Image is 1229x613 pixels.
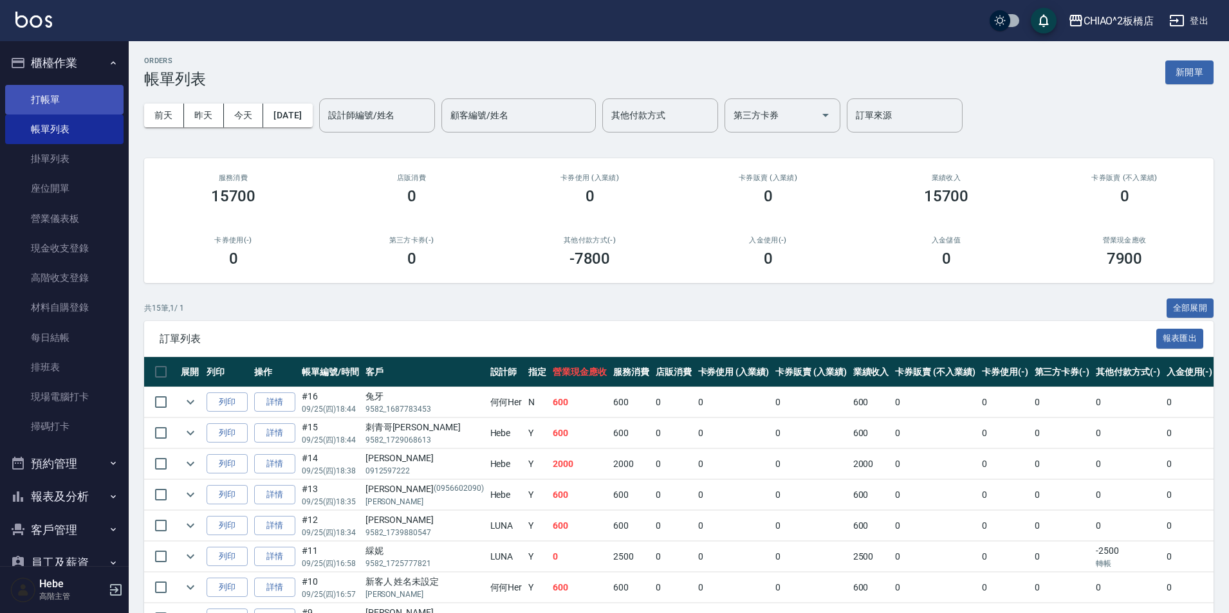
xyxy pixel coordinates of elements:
[181,516,200,535] button: expand row
[772,449,850,479] td: 0
[850,387,892,417] td: 600
[299,387,362,417] td: #16
[1163,449,1216,479] td: 0
[487,449,526,479] td: Hebe
[1120,187,1129,205] h3: 0
[550,449,610,479] td: 2000
[1093,480,1163,510] td: 0
[207,485,248,505] button: 列印
[695,418,773,448] td: 0
[772,572,850,603] td: 0
[302,527,359,538] p: 09/25 (四) 18:34
[525,542,550,572] td: Y
[652,480,695,510] td: 0
[1163,511,1216,541] td: 0
[407,187,416,205] h3: 0
[251,357,299,387] th: 操作
[302,496,359,508] p: 09/25 (四) 18:35
[892,572,978,603] td: 0
[181,392,200,412] button: expand row
[1084,13,1154,29] div: CHIAO^2板橋店
[365,390,484,403] div: 兔牙
[5,144,124,174] a: 掛單列表
[1093,449,1163,479] td: 0
[299,511,362,541] td: #12
[299,572,362,603] td: #10
[1165,66,1214,78] a: 新開單
[652,511,695,541] td: 0
[365,403,484,415] p: 9582_1687783453
[1156,332,1204,344] a: 報表匯出
[5,447,124,480] button: 預約管理
[365,527,484,538] p: 9582_1739880547
[815,105,836,125] button: Open
[207,423,248,443] button: 列印
[365,496,484,508] p: [PERSON_NAME]
[263,104,312,127] button: [DATE]
[652,542,695,572] td: 0
[39,578,105,590] h5: Hebe
[487,418,526,448] td: Hebe
[254,547,295,567] a: 詳情
[610,480,652,510] td: 600
[254,392,295,412] a: 詳情
[772,418,850,448] td: 0
[850,449,892,479] td: 2000
[1107,250,1143,268] h3: 7900
[764,187,773,205] h3: 0
[254,454,295,474] a: 詳情
[434,482,484,496] p: (0956602090)
[652,449,695,479] td: 0
[254,578,295,598] a: 詳情
[979,449,1031,479] td: 0
[979,480,1031,510] td: 0
[1093,511,1163,541] td: 0
[1096,558,1160,569] p: 轉帳
[144,302,184,314] p: 共 15 筆, 1 / 1
[302,403,359,415] p: 09/25 (四) 18:44
[365,575,484,589] div: 新客人 姓名未設定
[299,542,362,572] td: #11
[892,542,978,572] td: 0
[365,434,484,446] p: 9582_1729068613
[299,357,362,387] th: 帳單編號/時間
[299,449,362,479] td: #14
[365,421,484,434] div: 刺青哥[PERSON_NAME]
[203,357,251,387] th: 列印
[1163,542,1216,572] td: 0
[695,357,773,387] th: 卡券使用 (入業績)
[1093,387,1163,417] td: 0
[15,12,52,28] img: Logo
[924,187,969,205] h3: 15700
[1163,480,1216,510] td: 0
[1093,357,1163,387] th: 其他付款方式(-)
[487,387,526,417] td: 何何Her
[1093,418,1163,448] td: 0
[184,104,224,127] button: 昨天
[652,418,695,448] td: 0
[610,418,652,448] td: 600
[772,480,850,510] td: 0
[365,589,484,600] p: [PERSON_NAME]
[525,572,550,603] td: Y
[892,511,978,541] td: 0
[1156,329,1204,349] button: 報表匯出
[652,572,695,603] td: 0
[5,480,124,513] button: 報表及分析
[1031,572,1093,603] td: 0
[695,449,773,479] td: 0
[229,250,238,268] h3: 0
[5,513,124,547] button: 客戶管理
[525,357,550,387] th: 指定
[892,449,978,479] td: 0
[181,578,200,597] button: expand row
[365,513,484,527] div: [PERSON_NAME]
[873,236,1020,244] h2: 入金儲值
[299,418,362,448] td: #15
[487,480,526,510] td: Hebe
[586,187,595,205] h3: 0
[525,449,550,479] td: Y
[144,104,184,127] button: 前天
[550,511,610,541] td: 600
[850,357,892,387] th: 業績收入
